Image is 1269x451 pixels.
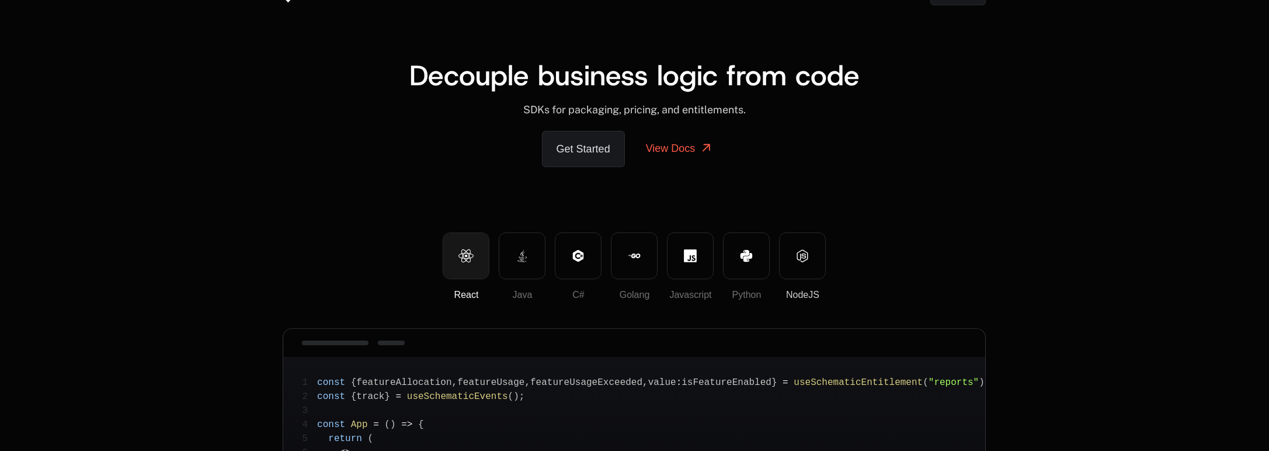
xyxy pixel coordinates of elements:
[409,57,860,94] span: Decouple business logic from code
[390,419,396,430] span: )
[302,418,317,432] span: 4
[384,419,390,430] span: (
[351,419,368,430] span: App
[979,377,985,388] span: )
[780,288,825,302] div: NodeJS
[452,377,458,388] span: ,
[929,377,979,388] span: "reports"
[723,233,770,279] button: Python
[667,288,713,302] div: Javascript
[779,233,826,279] button: NodeJS
[302,404,317,418] span: 3
[513,391,519,402] span: )
[384,391,390,402] span: }
[356,377,451,388] span: featureAllocation
[499,233,545,279] button: Java
[555,233,602,279] button: C#
[724,288,769,302] div: Python
[407,391,508,402] span: useSchematicEvents
[302,376,317,390] span: 1
[676,377,682,388] span: :
[328,433,362,444] span: return
[443,233,489,279] button: React
[317,377,345,388] span: const
[771,377,777,388] span: }
[667,233,714,279] button: Javascript
[611,233,658,279] button: Golang
[351,377,357,388] span: {
[356,391,384,402] span: track
[642,377,648,388] span: ,
[317,391,345,402] span: const
[499,288,545,302] div: Java
[508,391,514,402] span: (
[401,419,412,430] span: =>
[368,433,374,444] span: (
[396,391,402,402] span: =
[351,391,357,402] span: {
[523,103,746,116] span: SDKs for packaging, pricing, and entitlements.
[457,377,524,388] span: featureUsage
[682,377,771,388] span: isFeatureEnabled
[530,377,642,388] span: featureUsageExceeded
[373,419,379,430] span: =
[317,419,345,430] span: const
[794,377,923,388] span: useSchematicEntitlement
[302,432,317,446] span: 5
[985,377,990,388] span: ;
[524,377,530,388] span: ,
[648,377,676,388] span: value
[519,391,525,402] span: ;
[783,377,788,388] span: =
[555,288,601,302] div: C#
[418,419,424,430] span: {
[302,390,317,404] span: 2
[632,131,728,166] a: View Docs
[542,131,625,167] a: Get Started
[923,377,929,388] span: (
[611,288,657,302] div: Golang
[443,288,489,302] div: React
